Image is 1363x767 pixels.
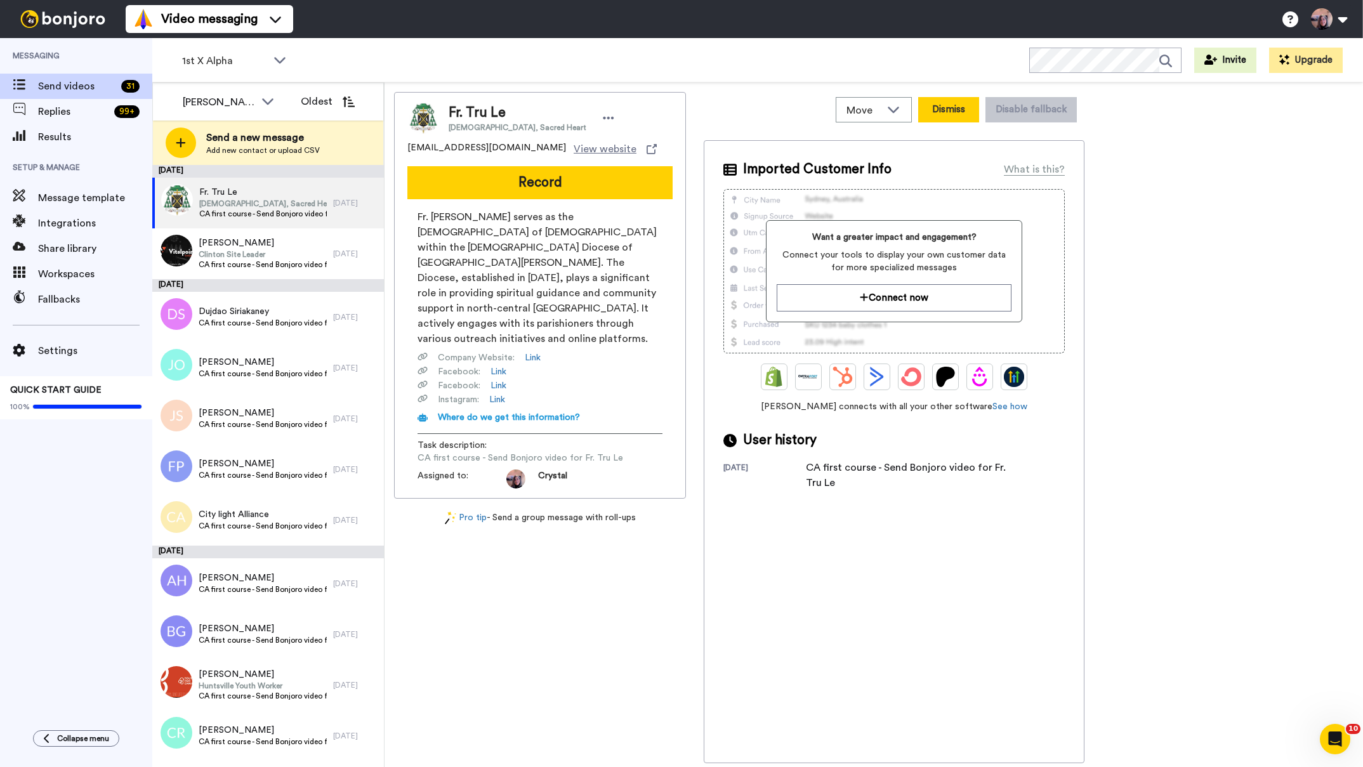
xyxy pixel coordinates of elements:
[777,249,1011,274] span: Connect your tools to display your own customer data for more specialized messages
[199,318,327,328] span: CA first course - Send Bonjoro video for [PERSON_NAME]
[199,237,327,249] span: [PERSON_NAME]
[10,386,102,395] span: QUICK START GUIDE
[199,521,327,531] span: CA first course - Send Bonjoro video for city light alliance
[333,629,378,639] div: [DATE]
[333,579,378,589] div: [DATE]
[114,105,140,118] div: 99 +
[199,737,327,747] span: CA first course - Send Bonjoro video for [PERSON_NAME]
[1269,48,1343,73] button: Upgrade
[199,470,327,480] span: CA first course - Send Bonjoro video for [PERSON_NAME]
[206,145,320,155] span: Add new contact or upload CSV
[418,452,623,464] span: CA first course - Send Bonjoro video for Fr. Tru Le
[438,393,479,406] span: Instagram :
[333,249,378,259] div: [DATE]
[38,292,152,307] span: Fallbacks
[199,249,327,259] span: Clinton Site Leader
[161,298,192,330] img: ds.png
[333,414,378,424] div: [DATE]
[777,231,1011,244] span: Want a greater impact and engagement?
[161,184,193,216] img: 17f44ab2-3c3b-48c5-b6de-694b21823ac7.jpg
[407,141,566,157] span: [EMAIL_ADDRESS][DOMAIN_NAME]
[333,198,378,208] div: [DATE]
[291,89,364,114] button: Oldest
[199,369,327,379] span: CA first course - Send Bonjoro video for [PERSON_NAME]
[161,717,192,749] img: cr.png
[33,730,119,747] button: Collapse menu
[333,731,378,741] div: [DATE]
[38,129,152,145] span: Results
[449,122,586,133] span: [DEMOGRAPHIC_DATA], Sacred Heart
[199,572,327,584] span: [PERSON_NAME]
[199,635,327,645] span: CA first course - Send Bonjoro video for [PERSON_NAME]
[199,209,327,219] span: CA first course - Send Bonjoro video for Fr. Tru Le
[152,165,384,178] div: [DATE]
[38,190,152,206] span: Message template
[743,431,817,450] span: User history
[38,241,152,256] span: Share library
[206,130,320,145] span: Send a new message
[333,464,378,475] div: [DATE]
[199,681,327,691] span: Huntsville Youth Worker
[199,584,327,594] span: CA first course - Send Bonjoro video for [PERSON_NAME]
[445,511,456,525] img: magic-wand.svg
[38,266,152,282] span: Workspaces
[394,511,686,525] div: - Send a group message with roll-ups
[438,365,480,378] span: Facebook :
[438,379,480,392] span: Facebook :
[970,367,990,387] img: Drip
[161,666,192,698] img: f878cf3f-e17f-4f25-9dfc-bea4e7b846e8.jpg
[152,279,384,292] div: [DATE]
[491,365,506,378] a: Link
[506,469,525,488] img: AATXAJzJOH73C-cTNEnpyj0-A7Iu2-4VCODEFM2b96Y8=s96-c
[161,400,192,431] img: js.png
[199,305,327,318] span: Dujdao Siriakaney
[57,733,109,744] span: Collapse menu
[199,259,327,270] span: CA first course - Send Bonjoro video for [PERSON_NAME]
[438,351,515,364] span: Company Website :
[723,462,806,490] div: [DATE]
[1194,48,1256,73] button: Invite
[333,515,378,525] div: [DATE]
[199,407,327,419] span: [PERSON_NAME]
[723,400,1065,413] span: [PERSON_NAME] connects with all your other software
[445,511,487,525] a: Pro tip
[333,312,378,322] div: [DATE]
[161,565,192,596] img: ah.png
[574,141,657,157] a: View website
[992,402,1027,411] a: See how
[1320,724,1350,754] iframe: Intercom live chat
[199,419,327,429] span: CA first course - Send Bonjoro video for [PERSON_NAME]
[798,367,819,387] img: Ontraport
[918,97,979,122] button: Dismiss
[438,413,580,422] span: Where do we get this information?
[743,160,892,179] span: Imported Customer Info
[38,216,152,231] span: Integrations
[121,80,140,93] div: 31
[1346,724,1360,734] span: 10
[901,367,921,387] img: ConvertKit
[777,284,1011,311] button: Connect now
[449,103,586,122] span: Fr. Tru Le
[985,97,1077,122] button: Disable fallback
[161,10,258,28] span: Video messaging
[199,186,327,199] span: Fr. Tru Le
[418,439,506,452] span: Task description :
[846,103,881,118] span: Move
[199,668,327,681] span: [PERSON_NAME]
[491,379,506,392] a: Link
[199,199,327,209] span: [DEMOGRAPHIC_DATA], Sacred Heart
[418,469,506,488] span: Assigned to:
[333,363,378,373] div: [DATE]
[407,102,439,134] img: Image of Fr. Tru Le
[538,469,567,488] span: Crystal
[161,450,192,482] img: fp.png
[199,457,327,470] span: [PERSON_NAME]
[1004,162,1065,177] div: What is this?
[38,79,116,94] span: Send videos
[161,235,192,266] img: 36094553-8600-491b-9547-d712dfdcdabc.jpg
[152,546,384,558] div: [DATE]
[525,351,541,364] a: Link
[489,393,505,406] a: Link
